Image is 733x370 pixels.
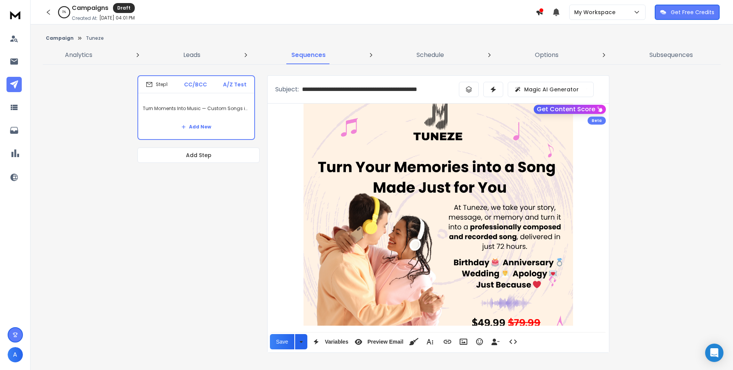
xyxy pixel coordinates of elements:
[270,334,294,349] button: Save
[86,35,104,41] p: Tuneze
[440,334,455,349] button: Insert Link (⌘K)
[671,8,714,16] p: Get Free Credits
[184,81,207,88] p: CC/BCC
[417,50,444,60] p: Schedule
[366,339,405,345] span: Preview Email
[99,15,135,21] p: [DATE] 04:01 PM
[287,46,330,64] a: Sequences
[183,50,200,60] p: Leads
[8,347,23,362] button: A
[655,5,720,20] button: Get Free Credits
[645,46,697,64] a: Subsequences
[309,334,350,349] button: Variables
[506,334,520,349] button: Code View
[175,119,217,135] button: Add New
[407,334,421,349] button: Clean HTML
[472,334,487,349] button: Emoticons
[649,50,693,60] p: Subsequences
[534,105,606,114] button: Get Content Score
[72,15,98,21] p: Created At:
[113,3,135,13] div: Draft
[524,86,579,93] p: Magic AI Generator
[291,50,326,60] p: Sequences
[223,81,247,88] p: A/Z Test
[456,334,471,349] button: Insert Image (⌘P)
[60,46,97,64] a: Analytics
[62,10,66,15] p: 0 %
[179,46,205,64] a: Leads
[488,334,503,349] button: Insert Unsubscribe Link
[275,85,299,94] p: Subject:
[412,46,449,64] a: Schedule
[72,3,108,13] h1: Campaigns
[137,75,255,140] li: Step1CC/BCCA/Z TestTurn Moments Into Music — Custom Songs in 72 HoursAdd New
[574,8,618,16] p: My Workspace
[535,50,559,60] p: Options
[351,334,405,349] button: Preview Email
[46,35,74,41] button: Campaign
[137,148,260,163] button: Add Step
[530,46,563,64] a: Options
[146,81,168,88] div: Step 1
[65,50,92,60] p: Analytics
[8,8,23,22] img: logo
[143,98,250,119] p: Turn Moments Into Music — Custom Songs in 72 Hours
[323,339,350,345] span: Variables
[705,344,723,362] div: Open Intercom Messenger
[423,334,437,349] button: More Text
[508,82,594,97] button: Magic AI Generator
[588,117,606,125] div: Beta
